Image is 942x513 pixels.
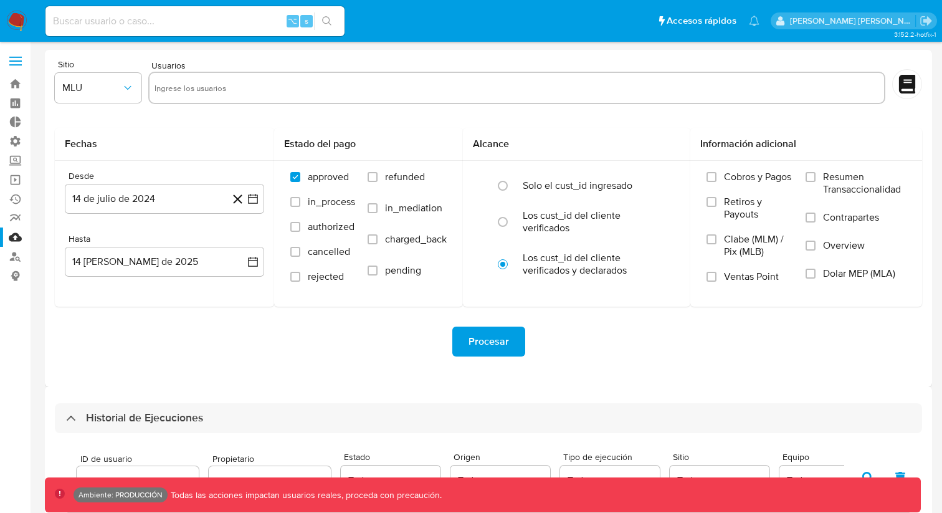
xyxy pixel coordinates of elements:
a: Notificaciones [749,16,759,26]
span: Accesos rápidos [667,14,736,27]
input: Buscar usuario o caso... [45,13,345,29]
span: ⌥ [288,15,297,27]
span: s [305,15,308,27]
a: Salir [920,14,933,27]
p: Ambiente: PRODUCCIÓN [78,492,163,497]
p: edwin.alonso@mercadolibre.com.co [790,15,916,27]
button: search-icon [314,12,340,30]
p: Todas las acciones impactan usuarios reales, proceda con precaución. [168,489,442,501]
